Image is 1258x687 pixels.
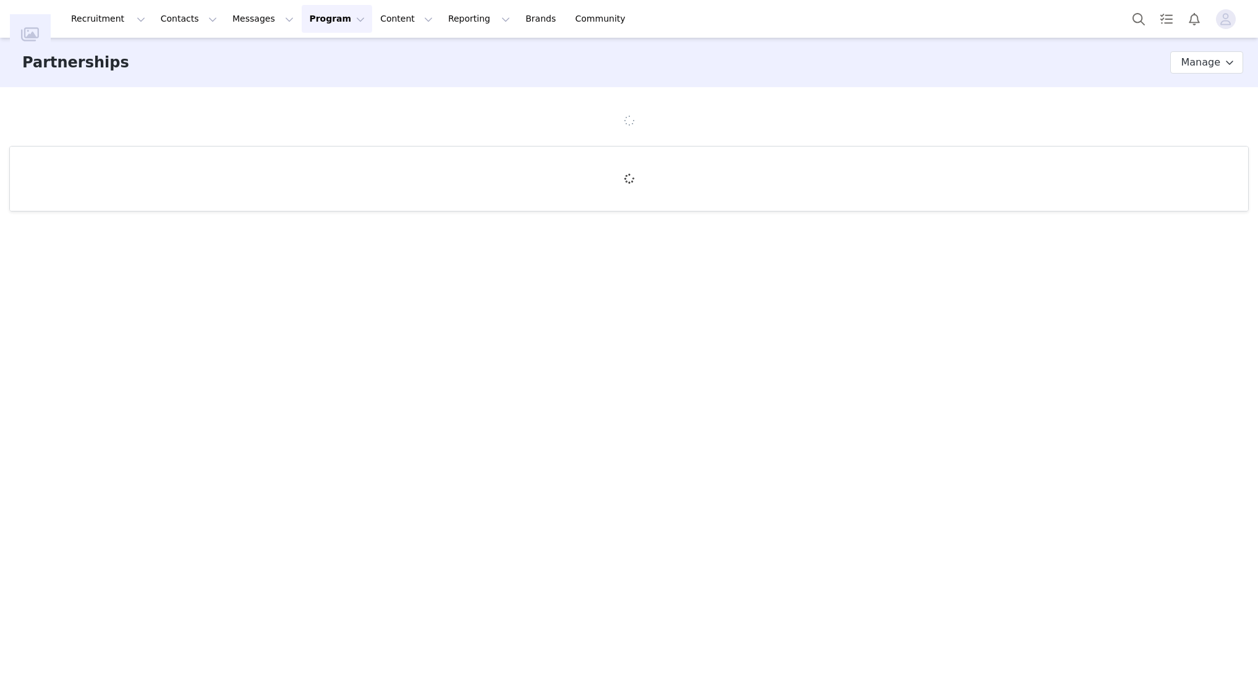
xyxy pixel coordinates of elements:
[1220,9,1231,29] div: avatar
[64,5,153,33] button: Recruitment
[373,5,440,33] button: Content
[302,5,372,33] button: Program
[518,5,567,33] a: Brands
[153,5,224,33] button: Contacts
[441,5,517,33] button: Reporting
[1209,9,1248,29] button: Profile
[1181,5,1208,33] button: Notifications
[1170,51,1243,74] button: Manage
[1153,5,1180,33] a: Tasks
[1125,5,1152,33] button: Search
[22,51,129,74] h3: Partnerships
[568,5,639,33] a: Community
[1181,55,1220,70] span: Manage
[225,5,301,33] button: Messages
